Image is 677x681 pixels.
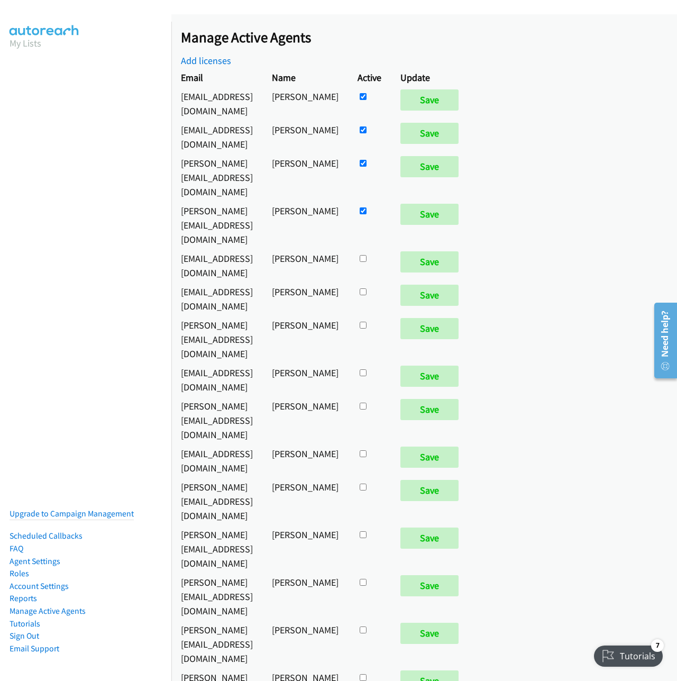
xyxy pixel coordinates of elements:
[10,568,29,578] a: Roles
[400,366,459,387] input: Save
[400,156,459,177] input: Save
[262,396,348,444] td: [PERSON_NAME]
[400,575,459,596] input: Save
[391,68,473,87] th: Update
[348,68,391,87] th: Active
[181,55,231,67] a: Add licenses
[400,480,459,501] input: Save
[400,447,459,468] input: Save
[10,593,37,603] a: Reports
[171,120,262,153] td: [EMAIL_ADDRESS][DOMAIN_NAME]
[171,315,262,363] td: [PERSON_NAME][EMAIL_ADDRESS][DOMAIN_NAME]
[400,399,459,420] input: Save
[262,477,348,525] td: [PERSON_NAME]
[10,619,40,629] a: Tutorials
[647,298,677,383] iframe: Resource Center
[171,620,262,668] td: [PERSON_NAME][EMAIL_ADDRESS][DOMAIN_NAME]
[10,37,41,49] a: My Lists
[10,606,86,616] a: Manage Active Agents
[400,251,459,273] input: Save
[171,396,262,444] td: [PERSON_NAME][EMAIL_ADDRESS][DOMAIN_NAME]
[588,635,669,673] iframe: Checklist
[10,509,134,519] a: Upgrade to Campaign Management
[171,363,262,396] td: [EMAIL_ADDRESS][DOMAIN_NAME]
[171,68,262,87] th: Email
[262,620,348,668] td: [PERSON_NAME]
[400,89,459,111] input: Save
[171,153,262,201] td: [PERSON_NAME][EMAIL_ADDRESS][DOMAIN_NAME]
[171,525,262,573] td: [PERSON_NAME][EMAIL_ADDRESS][DOMAIN_NAME]
[262,201,348,249] td: [PERSON_NAME]
[262,68,348,87] th: Name
[262,363,348,396] td: [PERSON_NAME]
[10,581,69,591] a: Account Settings
[400,318,459,339] input: Save
[171,87,262,120] td: [EMAIL_ADDRESS][DOMAIN_NAME]
[10,556,60,566] a: Agent Settings
[262,282,348,315] td: [PERSON_NAME]
[10,643,59,653] a: Email Support
[262,525,348,573] td: [PERSON_NAME]
[400,528,459,549] input: Save
[400,123,459,144] input: Save
[171,573,262,620] td: [PERSON_NAME][EMAIL_ADDRESS][DOMAIN_NAME]
[262,249,348,282] td: [PERSON_NAME]
[262,120,348,153] td: [PERSON_NAME]
[400,204,459,225] input: Save
[10,631,39,641] a: Sign Out
[171,249,262,282] td: [EMAIL_ADDRESS][DOMAIN_NAME]
[262,153,348,201] td: [PERSON_NAME]
[400,623,459,644] input: Save
[262,573,348,620] td: [PERSON_NAME]
[262,87,348,120] td: [PERSON_NAME]
[171,444,262,477] td: [EMAIL_ADDRESS][DOMAIN_NAME]
[171,201,262,249] td: [PERSON_NAME][EMAIL_ADDRESS][DOMAIN_NAME]
[262,315,348,363] td: [PERSON_NAME]
[171,477,262,525] td: [PERSON_NAME][EMAIL_ADDRESS][DOMAIN_NAME]
[171,282,262,315] td: [EMAIL_ADDRESS][DOMAIN_NAME]
[400,285,459,306] input: Save
[181,29,677,47] h2: Manage Active Agents
[262,444,348,477] td: [PERSON_NAME]
[10,543,23,553] a: FAQ
[10,531,83,541] a: Scheduled Callbacks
